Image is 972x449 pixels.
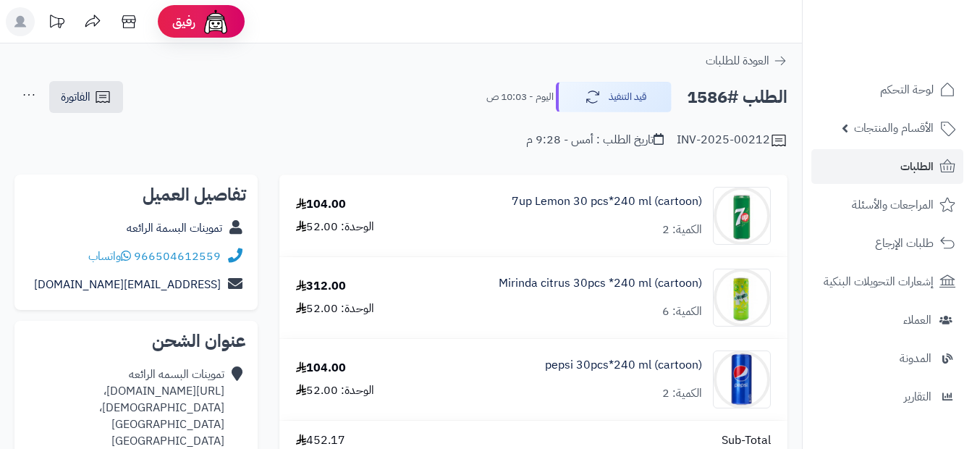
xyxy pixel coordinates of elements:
span: المراجعات والأسئلة [852,195,934,215]
a: واتساب [88,248,131,265]
a: العملاء [811,303,963,337]
span: الأقسام والمنتجات [854,118,934,138]
a: الطلبات [811,149,963,184]
a: إشعارات التحويلات البنكية [811,264,963,299]
span: رفيق [172,13,195,30]
a: المراجعات والأسئلة [811,188,963,222]
span: العملاء [903,310,931,330]
div: 312.00 [296,278,346,295]
span: Sub-Total [722,432,771,449]
button: قيد التنفيذ [556,82,672,112]
div: تموينات البسمه الرائعه [URL][DOMAIN_NAME]، [DEMOGRAPHIC_DATA]، [GEOGRAPHIC_DATA] [GEOGRAPHIC_DATA] [26,366,224,449]
span: الطلبات [900,156,934,177]
a: طلبات الإرجاع [811,226,963,261]
img: logo-2.png [874,20,958,50]
span: التقارير [904,387,931,407]
span: لوحة التحكم [880,80,934,100]
a: تموينات البسمة الرائعه [127,219,222,237]
span: المدونة [900,348,931,369]
a: 7up Lemon 30 pcs*240 ml (cartoon) [512,193,702,210]
span: إشعارات التحويلات البنكية [824,272,934,292]
a: لوحة التحكم [811,72,963,107]
div: 104.00 [296,196,346,213]
span: الفاتورة [61,88,90,106]
a: العودة للطلبات [706,52,787,70]
small: اليوم - 10:03 ص [486,90,554,104]
a: [EMAIL_ADDRESS][DOMAIN_NAME] [34,276,221,293]
div: الوحدة: 52.00 [296,382,374,399]
a: الفاتورة [49,81,123,113]
span: 452.17 [296,432,345,449]
h2: تفاصيل العميل [26,186,246,203]
img: 1747541124-caa6673e-b677-477c-bbb4-b440b79b-90x90.jpg [714,187,770,245]
div: INV-2025-00212 [677,132,787,149]
img: 1747594376-51AM5ZU19WL._AC_SL1500-90x90.jpg [714,351,770,408]
span: طلبات الإرجاع [875,233,934,253]
div: الكمية: 2 [662,222,702,238]
div: الكمية: 2 [662,385,702,402]
span: العودة للطلبات [706,52,769,70]
a: المدونة [811,341,963,376]
img: 1747566616-1481083d-48b6-4b0f-b89f-c8f09a39-90x90.jpg [714,269,770,327]
a: Mirinda citrus 30pcs *240 ml (cartoon) [499,275,702,292]
a: 966504612559 [134,248,221,265]
div: تاريخ الطلب : أمس - 9:28 م [526,132,664,148]
a: التقارير [811,379,963,414]
div: الوحدة: 52.00 [296,301,374,317]
div: الكمية: 6 [662,303,702,320]
div: 104.00 [296,360,346,377]
img: ai-face.png [201,7,230,36]
a: pepsi 30pcs*240 ml (cartoon) [545,357,702,374]
a: تحديثات المنصة [38,7,75,40]
div: الوحدة: 52.00 [296,219,374,235]
h2: الطلب #1586 [687,83,787,112]
h2: عنوان الشحن [26,332,246,350]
